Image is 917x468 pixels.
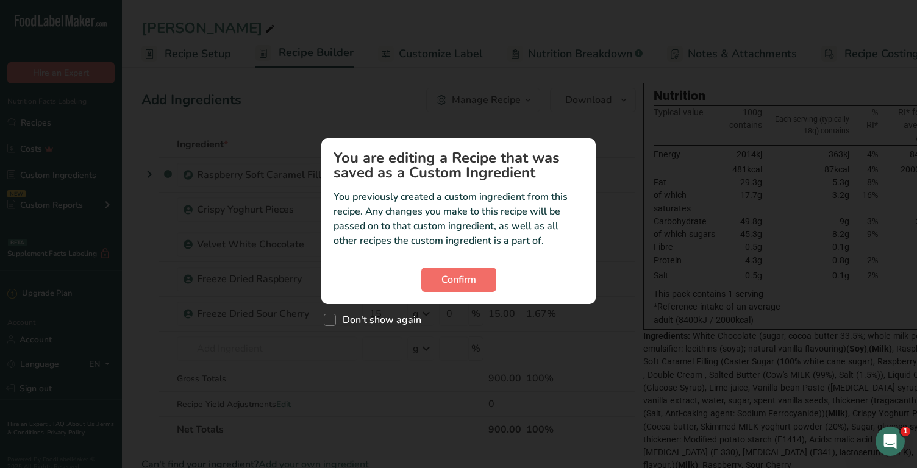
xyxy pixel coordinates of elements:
[441,272,476,287] span: Confirm
[334,151,583,180] h1: You are editing a Recipe that was saved as a Custom Ingredient
[901,427,910,436] span: 1
[336,314,421,326] span: Don't show again
[421,268,496,292] button: Confirm
[876,427,905,456] iframe: Intercom live chat
[334,190,583,248] p: You previously created a custom ingredient from this recipe. Any changes you make to this recipe ...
